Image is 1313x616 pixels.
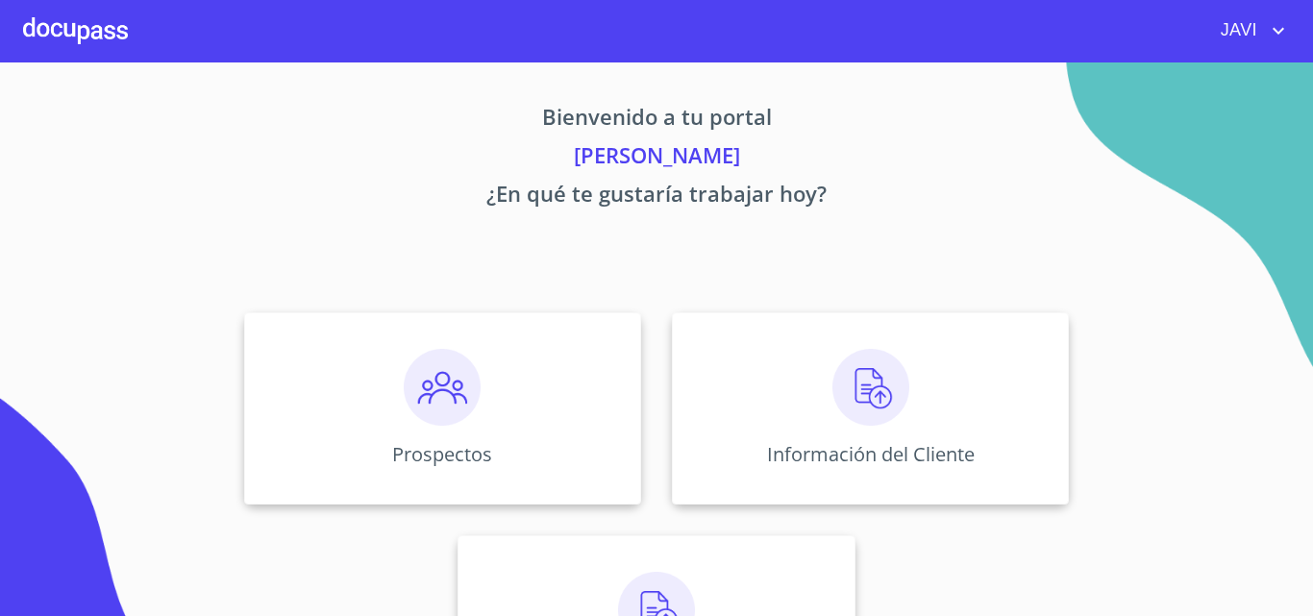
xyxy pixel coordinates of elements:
p: [PERSON_NAME] [64,139,1249,178]
p: Información del Cliente [767,441,975,467]
p: Bienvenido a tu portal [64,101,1249,139]
img: carga.png [832,349,909,426]
button: account of current user [1206,15,1290,46]
p: ¿En qué te gustaría trabajar hoy? [64,178,1249,216]
p: Prospectos [392,441,492,467]
span: JAVI [1206,15,1267,46]
img: prospectos.png [404,349,481,426]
